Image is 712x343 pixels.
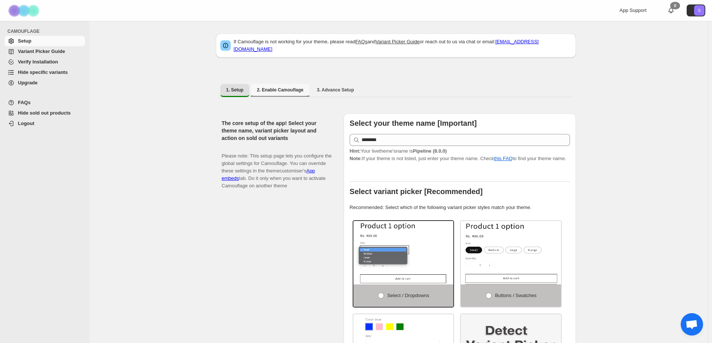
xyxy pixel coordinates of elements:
p: Please note: This setup page lets you configure the global settings for Camouflage. You can overr... [222,145,332,190]
b: Select your theme name [Important] [350,119,477,127]
span: CAMOUFLAGE [7,28,86,34]
span: Hide specific variants [18,69,68,75]
b: Select variant picker [Recommended] [350,187,483,196]
span: 2. Enable Camouflage [257,87,303,93]
a: Aprire la chat [681,313,703,336]
span: Variant Picker Guide [18,49,65,54]
span: Verify Installation [18,59,58,65]
a: FAQs [4,97,85,108]
a: Variant Picker Guide [375,39,419,44]
button: Avatar with initials S [687,4,705,16]
span: 3. Advance Setup [317,87,354,93]
strong: Note: [350,156,362,161]
span: Upgrade [18,80,38,85]
span: Avatar with initials S [694,5,705,16]
p: Recommended: Select which of the following variant picker styles match your theme. [350,204,570,211]
a: FAQs [355,39,368,44]
span: Select / Dropdowns [387,293,429,298]
span: Hide sold out products [18,110,71,116]
span: Buttons / Swatches [495,293,536,298]
a: Upgrade [4,78,85,88]
a: Hide sold out products [4,108,85,118]
img: Select / Dropdowns [353,221,454,284]
img: Camouflage [6,0,43,21]
a: Verify Installation [4,57,85,67]
img: Buttons / Swatches [461,221,561,284]
span: App Support [620,7,646,13]
a: Setup [4,36,85,46]
a: Logout [4,118,85,129]
span: 1. Setup [226,87,244,93]
a: this FAQ [494,156,513,161]
strong: Pipeline (8.0.0) [413,148,447,154]
p: If Camouflage is not working for your theme, please read and or reach out to us via chat or email: [234,38,571,53]
a: Variant Picker Guide [4,46,85,57]
div: 0 [670,2,680,9]
text: S [698,8,700,13]
p: If your theme is not listed, just enter your theme name. Check to find your theme name. [350,147,570,162]
span: FAQs [18,100,31,105]
a: 0 [667,7,675,14]
span: Logout [18,121,34,126]
span: Setup [18,38,31,44]
a: Hide specific variants [4,67,85,78]
h2: The core setup of the app! Select your theme name, variant picker layout and action on sold out v... [222,119,332,142]
strong: Hint: [350,148,361,154]
span: Your live theme's name is [350,148,447,154]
